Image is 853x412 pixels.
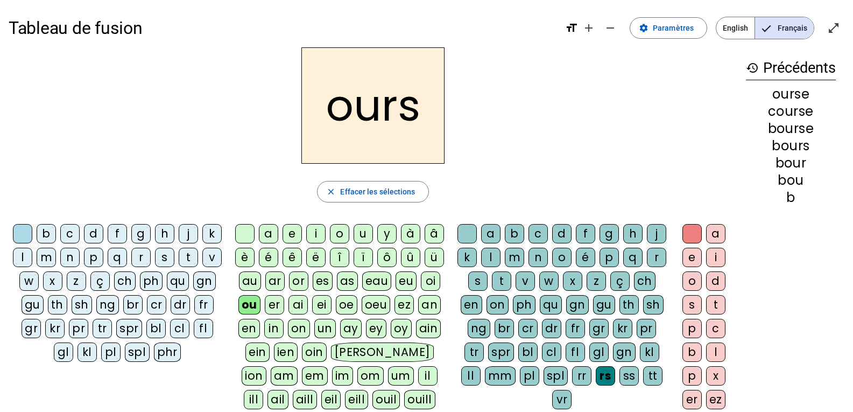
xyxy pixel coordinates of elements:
div: é [259,248,278,267]
div: f [576,224,595,243]
div: i [306,224,326,243]
div: [PERSON_NAME] [331,343,434,362]
button: Effacer les sélections [317,181,428,202]
div: tt [643,366,662,386]
div: eu [396,271,417,291]
div: ç [90,271,110,291]
div: r [647,248,666,267]
div: ü [425,248,444,267]
div: k [202,224,222,243]
div: ey [366,319,386,338]
div: ail [267,390,288,409]
div: q [623,248,643,267]
div: c [528,224,548,243]
div: û [401,248,420,267]
div: s [682,295,702,315]
div: gu [22,295,44,315]
div: dr [542,319,561,338]
div: rs [596,366,615,386]
div: dr [171,295,190,315]
div: qu [540,295,562,315]
div: p [600,248,619,267]
div: ph [513,295,535,315]
div: ss [619,366,639,386]
div: s [468,271,488,291]
div: ion [242,366,266,386]
span: Effacer les sélections [340,185,415,198]
div: oi [421,271,440,291]
div: n [528,248,548,267]
div: p [84,248,103,267]
div: d [84,224,103,243]
div: d [706,271,725,291]
div: t [492,271,511,291]
div: v [516,271,535,291]
div: w [539,271,559,291]
div: rr [572,366,591,386]
div: kr [613,319,632,338]
div: b [746,191,836,204]
div: n [60,248,80,267]
div: w [19,271,39,291]
div: ng [96,295,119,315]
div: ô [377,248,397,267]
div: um [388,366,414,386]
div: ê [283,248,302,267]
div: î [330,248,349,267]
div: gn [193,271,216,291]
div: ï [354,248,373,267]
div: en [238,319,260,338]
div: vr [552,390,572,409]
div: pr [69,319,88,338]
div: j [647,224,666,243]
h3: Précédents [746,56,836,80]
div: c [706,319,725,338]
div: sh [72,295,92,315]
div: c [60,224,80,243]
div: eill [345,390,368,409]
div: q [108,248,127,267]
div: g [600,224,619,243]
div: g [131,224,151,243]
button: Diminuer la taille de la police [600,17,621,39]
div: ouil [372,390,400,409]
div: ng [468,319,490,338]
div: l [706,343,725,362]
div: b [505,224,524,243]
div: fl [194,319,213,338]
button: Augmenter la taille de la police [578,17,600,39]
div: ain [416,319,441,338]
div: cr [518,319,538,338]
div: è [235,248,255,267]
div: cl [170,319,189,338]
div: z [587,271,606,291]
div: on [288,319,310,338]
mat-icon: settings [639,23,648,33]
button: Entrer en plein écran [823,17,844,39]
div: x [706,366,725,386]
div: il [418,366,438,386]
div: ph [140,271,163,291]
div: ez [706,390,725,409]
mat-icon: history [746,61,759,74]
div: bour [746,157,836,170]
div: oin [302,343,327,362]
div: p [682,366,702,386]
div: fr [566,319,585,338]
div: ll [461,366,481,386]
div: o [552,248,572,267]
div: gn [613,343,636,362]
div: ai [288,295,308,315]
div: spr [488,343,514,362]
mat-icon: close [326,187,336,197]
div: spl [125,343,150,362]
div: bl [518,343,538,362]
div: bl [146,319,166,338]
button: Paramètres [630,17,707,39]
div: er [265,295,284,315]
div: a [259,224,278,243]
div: h [623,224,643,243]
div: ein [245,343,270,362]
div: as [337,271,358,291]
div: im [332,366,353,386]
